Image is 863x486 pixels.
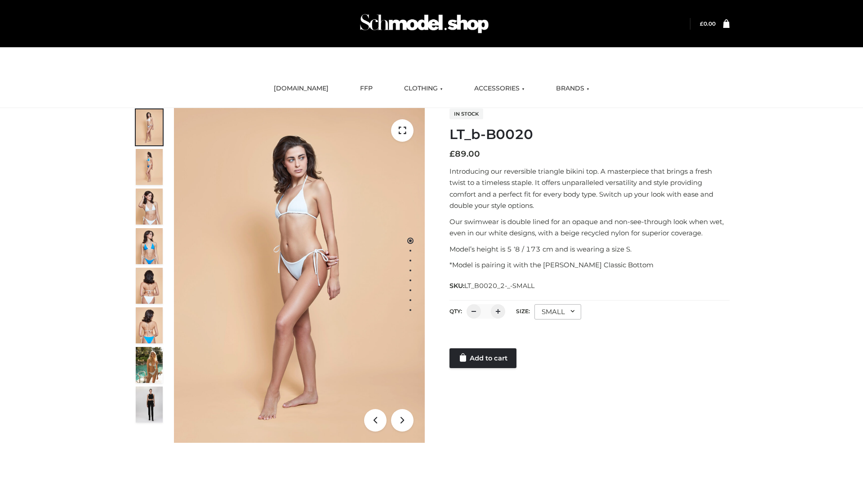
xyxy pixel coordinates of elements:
bdi: 89.00 [449,149,480,159]
a: CLOTHING [397,79,449,99]
img: 49df5f96394c49d8b5cbdcda3511328a.HD-1080p-2.5Mbps-49301101_thumbnail.jpg [136,387,163,423]
label: Size: [516,308,530,315]
img: ArielClassicBikiniTop_CloudNine_AzureSky_OW114ECO_4-scaled.jpg [136,228,163,264]
img: ArielClassicBikiniTop_CloudNine_AzureSky_OW114ECO_2-scaled.jpg [136,149,163,185]
a: ACCESSORIES [467,79,531,99]
a: Add to cart [449,348,516,368]
label: QTY: [449,308,462,315]
img: ArielClassicBikiniTop_CloudNine_AzureSky_OW114ECO_7-scaled.jpg [136,268,163,304]
a: BRANDS [549,79,596,99]
img: ArielClassicBikiniTop_CloudNine_AzureSky_OW114ECO_3-scaled.jpg [136,189,163,225]
a: FFP [353,79,379,99]
img: Schmodel Admin 964 [357,6,492,41]
p: Introducing our reversible triangle bikini top. A masterpiece that brings a fresh twist to a time... [449,166,730,211]
a: [DOMAIN_NAME] [267,79,335,99]
img: ArielClassicBikiniTop_CloudNine_AzureSky_OW114ECO_1 [174,108,425,443]
div: SMALL [534,304,581,319]
p: Our swimwear is double lined for an opaque and non-see-through look when wet, even in our white d... [449,216,730,239]
a: £0.00 [700,20,716,27]
span: In stock [449,108,483,119]
p: Model’s height is 5 ‘8 / 173 cm and is wearing a size S. [449,243,730,255]
span: SKU: [449,280,535,291]
img: Arieltop_CloudNine_AzureSky2.jpg [136,347,163,383]
img: ArielClassicBikiniTop_CloudNine_AzureSky_OW114ECO_1-scaled.jpg [136,109,163,145]
img: ArielClassicBikiniTop_CloudNine_AzureSky_OW114ECO_8-scaled.jpg [136,307,163,343]
span: LT_B0020_2-_-SMALL [464,282,534,290]
p: *Model is pairing it with the [PERSON_NAME] Classic Bottom [449,259,730,271]
span: £ [700,20,703,27]
span: £ [449,149,455,159]
bdi: 0.00 [700,20,716,27]
h1: LT_b-B0020 [449,126,730,143]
